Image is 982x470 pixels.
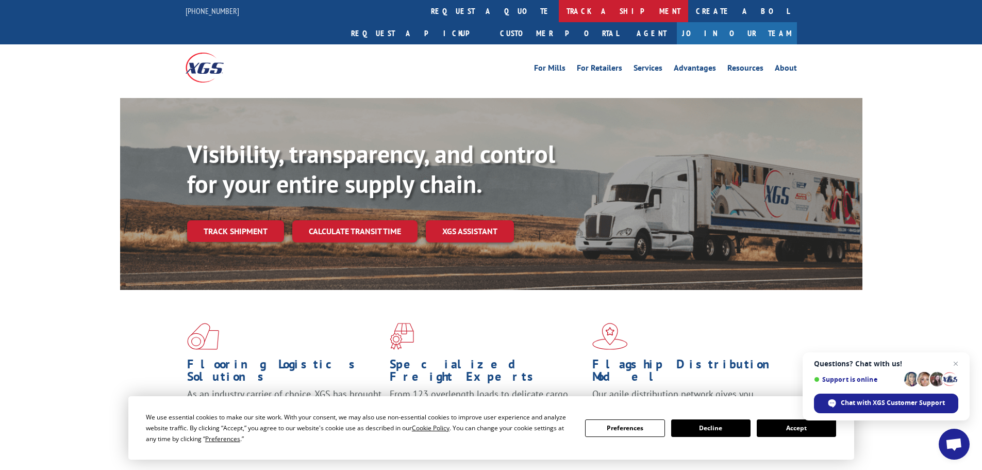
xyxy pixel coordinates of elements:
p: From 123 overlength loads to delicate cargo, our experienced staff knows the best way to move you... [390,388,585,434]
button: Preferences [585,419,664,437]
button: Accept [757,419,836,437]
a: Join Our Team [677,22,797,44]
a: For Retailers [577,64,622,75]
span: Chat with XGS Customer Support [841,398,945,408]
a: Track shipment [187,220,284,242]
div: Chat with XGS Customer Support [814,394,958,413]
div: Open chat [939,429,970,460]
img: xgs-icon-flagship-distribution-model-red [592,323,628,350]
a: Calculate transit time [292,220,418,242]
a: About [775,64,797,75]
a: Agent [626,22,677,44]
div: Cookie Consent Prompt [128,396,854,460]
button: Decline [671,419,751,437]
h1: Flooring Logistics Solutions [187,358,382,388]
span: Questions? Chat with us! [814,360,958,368]
a: Customer Portal [492,22,626,44]
img: xgs-icon-total-supply-chain-intelligence-red [187,323,219,350]
a: For Mills [534,64,565,75]
a: XGS ASSISTANT [426,220,514,242]
span: Support is online [814,376,901,383]
a: [PHONE_NUMBER] [186,6,239,16]
b: Visibility, transparency, and control for your entire supply chain. [187,138,555,200]
a: Advantages [674,64,716,75]
h1: Flagship Distribution Model [592,358,787,388]
div: We use essential cookies to make our site work. With your consent, we may also use non-essential ... [146,412,573,444]
h1: Specialized Freight Experts [390,358,585,388]
a: Services [634,64,662,75]
a: Resources [727,64,763,75]
span: Close chat [950,358,962,370]
span: Preferences [205,434,240,443]
span: As an industry carrier of choice, XGS has brought innovation and dedication to flooring logistics... [187,388,381,425]
img: xgs-icon-focused-on-flooring-red [390,323,414,350]
a: Request a pickup [343,22,492,44]
span: Our agile distribution network gives you nationwide inventory management on demand. [592,388,782,412]
span: Cookie Policy [412,424,450,432]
